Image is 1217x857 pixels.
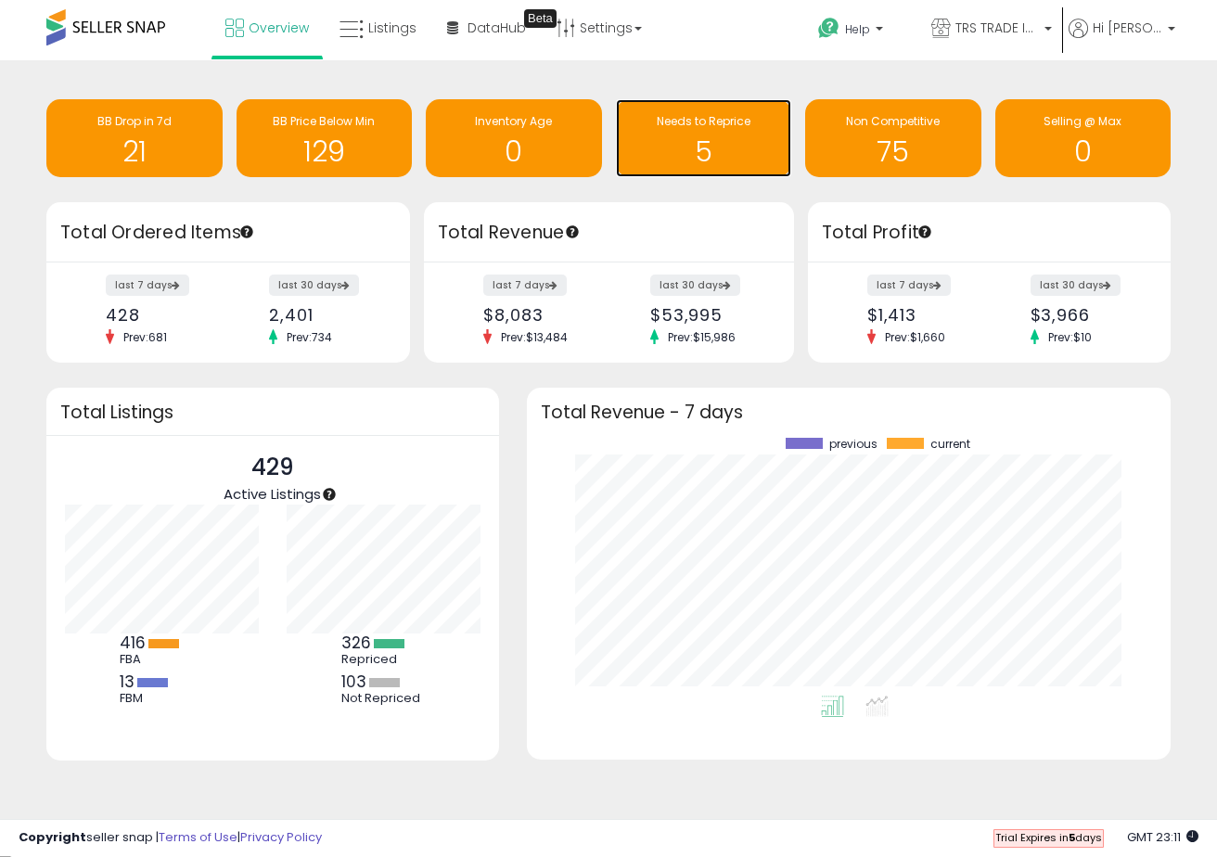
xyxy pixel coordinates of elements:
[625,136,783,167] h1: 5
[341,671,366,693] b: 103
[1093,19,1162,37] span: Hi [PERSON_NAME]
[240,828,322,846] a: Privacy Policy
[916,224,933,240] div: Tooltip anchor
[829,438,878,451] span: previous
[995,99,1172,177] a: Selling @ Max 0
[46,99,223,177] a: BB Drop in 7d 21
[492,329,577,345] span: Prev: $13,484
[341,652,425,667] div: Repriced
[524,9,557,28] div: Tooltip anchor
[483,305,595,325] div: $8,083
[277,329,341,345] span: Prev: 734
[159,828,237,846] a: Terms of Use
[114,329,176,345] span: Prev: 681
[650,275,740,296] label: last 30 days
[1069,830,1075,845] b: 5
[435,136,593,167] h1: 0
[822,220,1158,246] h3: Total Profit
[1031,305,1138,325] div: $3,966
[468,19,526,37] span: DataHub
[867,305,975,325] div: $1,413
[60,405,485,419] h3: Total Listings
[1069,19,1175,60] a: Hi [PERSON_NAME]
[120,671,135,693] b: 13
[120,632,146,654] b: 416
[616,99,792,177] a: Needs to Reprice 5
[659,329,745,345] span: Prev: $15,986
[19,829,322,847] div: seller snap | |
[438,220,780,246] h3: Total Revenue
[564,224,581,240] div: Tooltip anchor
[955,19,1039,37] span: TRS TRADE INC
[817,17,840,40] i: Get Help
[650,305,762,325] div: $53,995
[1031,275,1121,296] label: last 30 days
[269,275,359,296] label: last 30 days
[60,220,396,246] h3: Total Ordered Items
[426,99,602,177] a: Inventory Age 0
[321,486,338,503] div: Tooltip anchor
[1044,113,1121,129] span: Selling @ Max
[1005,136,1162,167] h1: 0
[246,136,404,167] h1: 129
[483,275,567,296] label: last 7 days
[995,830,1102,845] span: Trial Expires in days
[120,691,203,706] div: FBM
[106,305,213,325] div: 428
[19,828,86,846] strong: Copyright
[341,632,371,654] b: 326
[106,275,189,296] label: last 7 days
[846,113,940,129] span: Non Competitive
[930,438,970,451] span: current
[805,99,981,177] a: Non Competitive 75
[475,113,552,129] span: Inventory Age
[1039,329,1101,345] span: Prev: $10
[867,275,951,296] label: last 7 days
[541,405,1158,419] h3: Total Revenue - 7 days
[56,136,213,167] h1: 21
[273,113,375,129] span: BB Price Below Min
[814,136,972,167] h1: 75
[237,99,413,177] a: BB Price Below Min 129
[269,305,377,325] div: 2,401
[249,19,309,37] span: Overview
[341,691,425,706] div: Not Repriced
[224,484,321,504] span: Active Listings
[876,329,954,345] span: Prev: $1,660
[238,224,255,240] div: Tooltip anchor
[120,652,203,667] div: FBA
[657,113,750,129] span: Needs to Reprice
[1127,828,1198,846] span: 2025-09-15 23:11 GMT
[97,113,172,129] span: BB Drop in 7d
[803,3,915,60] a: Help
[368,19,416,37] span: Listings
[224,450,321,485] p: 429
[845,21,870,37] span: Help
